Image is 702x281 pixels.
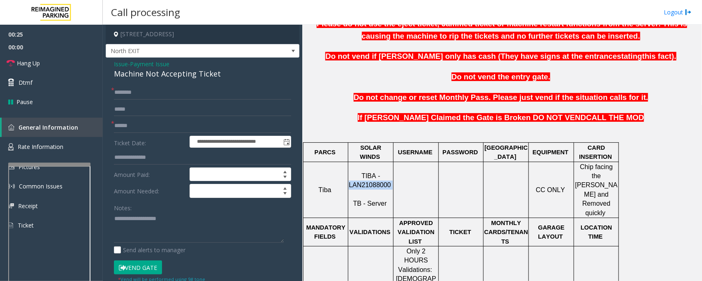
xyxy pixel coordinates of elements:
[18,143,63,151] span: Rate Information
[398,248,432,273] span: Only 2 HOURS Validations:
[112,136,188,148] label: Ticket Date:
[443,149,478,156] span: PASSWORD
[8,124,14,130] img: 'icon'
[114,60,128,68] span: Issue
[536,186,565,193] span: CC ONLY
[672,52,676,60] span: ).
[279,191,291,197] span: Decrease value
[279,174,291,181] span: Decrease value
[279,184,291,191] span: Increase value
[128,60,169,68] span: -
[354,93,648,102] span: Do not change or reset Monthly Pass. Please just vend if the situation calls for it.
[114,68,291,79] div: Machine Not Accepting Ticket
[112,167,188,181] label: Amount Paid:
[398,220,435,245] span: APPROVED VALIDATION LIST
[685,8,692,16] img: logout
[112,184,188,198] label: Amount Needed:
[106,44,260,58] span: North EXIT
[114,201,132,212] label: Notes:
[350,229,390,235] span: VALIDATIONS
[114,246,185,254] label: Send alerts to manager
[484,220,528,245] span: MONTHLY CARDS/TENANTS
[575,163,618,216] span: Chip facing the [PERSON_NAME] and Removed quickly
[398,149,433,156] span: USERNAME
[538,224,565,240] span: GARAGE LAYOUT
[306,224,345,240] span: MANDATORY FIELDS
[317,19,687,40] b: Please do not use the eject ticket, Jammed ticket or machine restart functions from the server. T...
[579,144,612,160] span: CARD INSERTION
[114,260,162,274] button: Vend Gate
[358,113,586,122] span: If [PERSON_NAME] Claimed the Gate is Broken DO NOT VEND
[533,149,568,156] span: EQUIPMENT
[17,59,40,67] span: Hang Up
[617,52,642,60] span: stating
[664,8,692,16] a: Logout
[353,200,387,207] span: TB - Server
[282,136,291,148] span: Toggle popup
[449,229,471,235] span: TICKET
[107,2,184,22] h3: Call processing
[8,143,14,151] img: 'icon'
[130,60,169,68] span: Payment Issue
[586,113,644,122] span: CALL THE MOD
[581,224,612,240] span: LOCATION TIME
[16,98,33,106] span: Pause
[2,118,103,137] a: General Information
[319,186,331,193] span: Tiba
[484,144,528,160] span: [GEOGRAPHIC_DATA]
[452,72,550,81] span: Do not vend the entry gate.
[360,144,381,160] span: SOLAR WINDS
[315,149,336,156] span: PARCS
[19,123,78,131] span: General Information
[349,172,391,188] span: TIBA - LAN21088000
[106,25,299,44] h4: [STREET_ADDRESS]
[279,168,291,174] span: Increase value
[19,78,32,87] span: Dtmf
[642,52,672,60] span: this fact
[325,52,617,60] span: Do not vend if [PERSON_NAME] only has cash (They have signs at the entrance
